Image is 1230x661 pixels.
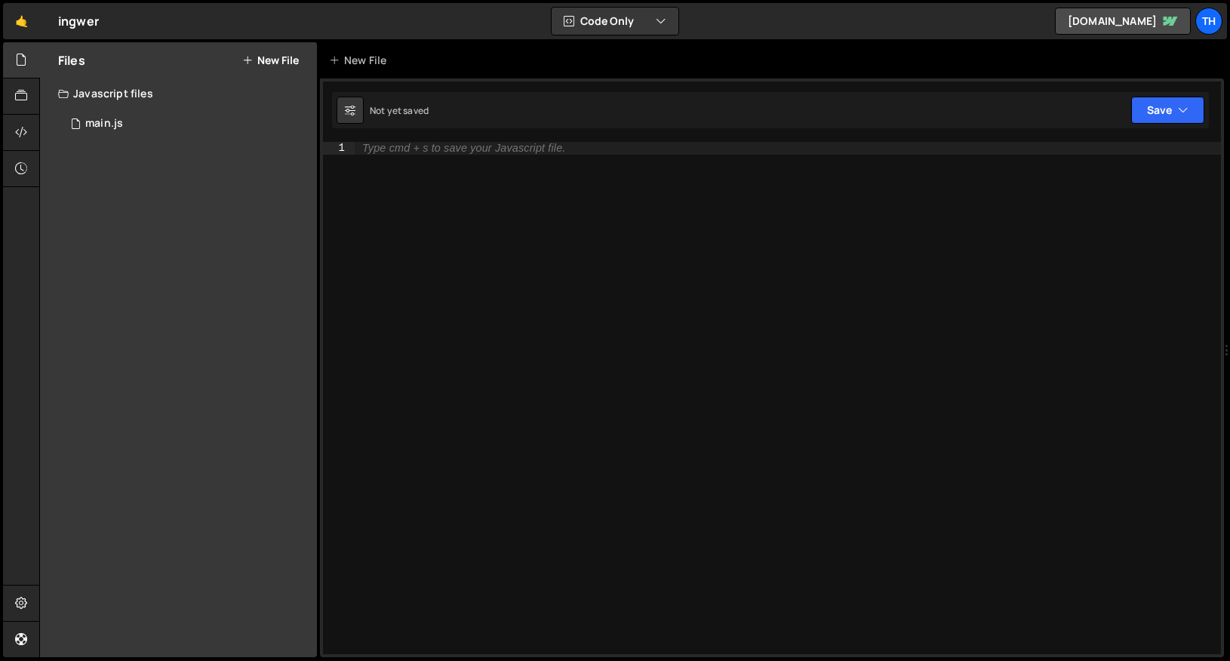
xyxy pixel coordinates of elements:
a: Th [1195,8,1222,35]
div: Not yet saved [370,104,429,117]
div: Type cmd + s to save your Javascript file. [362,143,565,154]
div: 1 [323,142,355,155]
button: New File [242,54,299,66]
a: 🤙 [3,3,40,39]
div: Javascript files [40,78,317,109]
button: Code Only [552,8,678,35]
button: Save [1131,97,1204,124]
div: main.js [85,117,123,131]
div: 16346/44192.js [58,109,317,139]
div: New File [329,53,392,68]
a: [DOMAIN_NAME] [1055,8,1191,35]
div: ingwer [58,12,99,30]
h2: Files [58,52,85,69]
